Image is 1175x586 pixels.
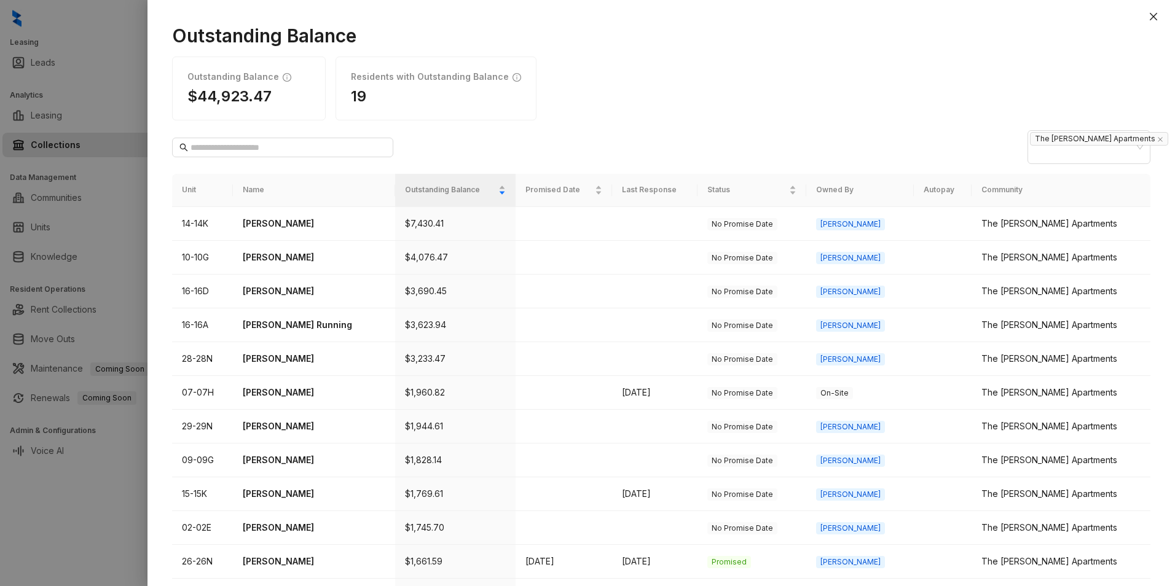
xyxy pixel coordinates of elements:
td: $1,960.82 [395,376,515,410]
span: No Promise Date [707,522,777,534]
span: [PERSON_NAME] [816,286,885,298]
td: [DATE] [612,477,698,511]
td: [DATE] [516,545,612,579]
span: [PERSON_NAME] [816,522,885,534]
div: The [PERSON_NAME] Apartments [981,318,1141,332]
td: $1,745.70 [395,511,515,545]
td: 07-07H [172,376,233,410]
span: [PERSON_NAME] [816,488,885,501]
td: 15-15K [172,477,233,511]
span: [PERSON_NAME] [816,252,885,264]
div: The [PERSON_NAME] Apartments [981,420,1141,433]
th: Autopay [914,174,972,206]
div: The [PERSON_NAME] Apartments [981,453,1141,467]
span: No Promise Date [707,252,777,264]
p: [PERSON_NAME] [243,420,385,433]
span: Promised [707,556,751,568]
td: $3,690.45 [395,275,515,308]
td: $1,944.61 [395,410,515,443]
td: 10-10G [172,241,233,275]
th: Last Response [612,174,698,206]
td: 16-16D [172,275,233,308]
span: close [1149,12,1158,21]
p: [PERSON_NAME] [243,453,385,467]
td: [DATE] [612,376,698,410]
span: The [PERSON_NAME] Apartments [1030,132,1168,146]
p: [PERSON_NAME] Running [243,318,385,332]
span: [PERSON_NAME] [816,353,885,365]
th: Status [698,174,806,206]
th: Promised Date [516,174,612,206]
span: No Promise Date [707,319,777,332]
p: [PERSON_NAME] [243,352,385,365]
span: close [1157,136,1163,143]
td: $3,233.47 [395,342,515,376]
th: Unit [172,174,233,206]
div: The [PERSON_NAME] Apartments [981,487,1141,501]
td: $7,430.41 [395,207,515,241]
span: info-circle [283,72,291,82]
div: The [PERSON_NAME] Apartments [981,386,1141,399]
span: [PERSON_NAME] [816,556,885,568]
p: [PERSON_NAME] [243,217,385,230]
span: No Promise Date [707,488,777,501]
div: The [PERSON_NAME] Apartments [981,352,1141,365]
td: 28-28N [172,342,233,376]
h1: Residents with Outstanding Balance [351,72,509,82]
h1: Outstanding Balance [187,72,279,82]
button: Close [1146,9,1161,24]
td: 14-14K [172,207,233,241]
span: [PERSON_NAME] [816,455,885,467]
h1: Outstanding Balance [172,25,1150,47]
span: Promised Date [525,184,592,196]
td: 29-29N [172,410,233,443]
span: No Promise Date [707,387,777,399]
p: [PERSON_NAME] [243,487,385,501]
td: 16-16A [172,308,233,342]
td: 09-09G [172,443,233,477]
span: No Promise Date [707,421,777,433]
div: The [PERSON_NAME] Apartments [981,521,1141,534]
th: Name [233,174,395,206]
span: No Promise Date [707,286,777,298]
p: [PERSON_NAME] [243,555,385,568]
span: No Promise Date [707,218,777,230]
th: Community [972,174,1150,206]
h1: 19 [351,87,521,105]
span: info-circle [513,72,521,82]
div: The [PERSON_NAME] Apartments [981,284,1141,298]
span: Status [707,184,787,196]
td: 02-02E [172,511,233,545]
td: $1,769.61 [395,477,515,511]
td: [DATE] [612,545,698,579]
p: [PERSON_NAME] [243,521,385,534]
div: The [PERSON_NAME] Apartments [981,251,1141,264]
p: [PERSON_NAME] [243,386,385,399]
span: No Promise Date [707,455,777,467]
td: $3,623.94 [395,308,515,342]
div: The [PERSON_NAME] Apartments [981,555,1141,568]
th: Owned By [806,174,914,206]
span: search [179,143,188,152]
span: No Promise Date [707,353,777,365]
h1: $44,923.47 [187,87,310,105]
span: [PERSON_NAME] [816,421,885,433]
span: Outstanding Balance [405,184,495,196]
span: On-Site [816,387,853,399]
td: $4,076.47 [395,241,515,275]
div: The [PERSON_NAME] Apartments [981,217,1141,230]
td: $1,828.14 [395,443,515,477]
td: $1,661.59 [395,545,515,579]
td: 26-26N [172,545,233,579]
p: [PERSON_NAME] [243,251,385,264]
p: [PERSON_NAME] [243,284,385,298]
span: [PERSON_NAME] [816,218,885,230]
span: [PERSON_NAME] [816,319,885,332]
